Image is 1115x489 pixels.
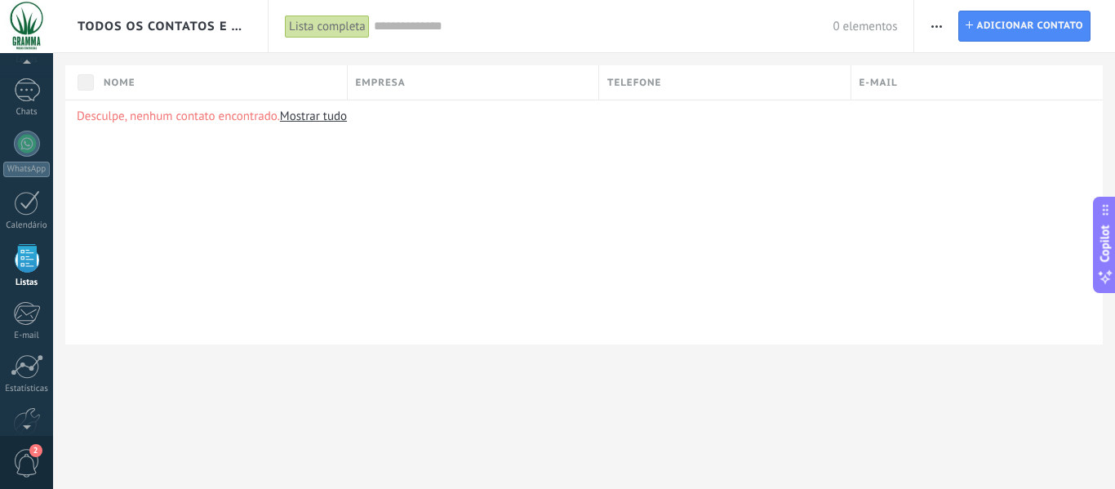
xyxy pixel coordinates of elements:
[29,444,42,457] span: 2
[3,278,51,288] div: Listas
[976,11,1083,41] span: Adicionar contato
[833,19,897,34] span: 0 elementos
[925,11,948,42] button: Mais
[3,331,51,341] div: E-mail
[356,75,406,91] span: Empresa
[3,220,51,231] div: Calendário
[607,75,661,91] span: Telefone
[77,109,1091,124] p: Desculpe, nenhum contato encontrado.
[3,384,51,394] div: Estatísticas
[3,107,51,118] div: Chats
[1097,224,1113,262] span: Copilot
[860,75,898,91] span: E-mail
[280,109,347,124] a: Mostrar tudo
[958,11,1091,42] a: Adicionar contato
[104,75,135,91] span: Nome
[285,15,370,38] div: Lista completa
[3,162,50,177] div: WhatsApp
[78,19,245,34] span: Todos os contatos e Empresas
